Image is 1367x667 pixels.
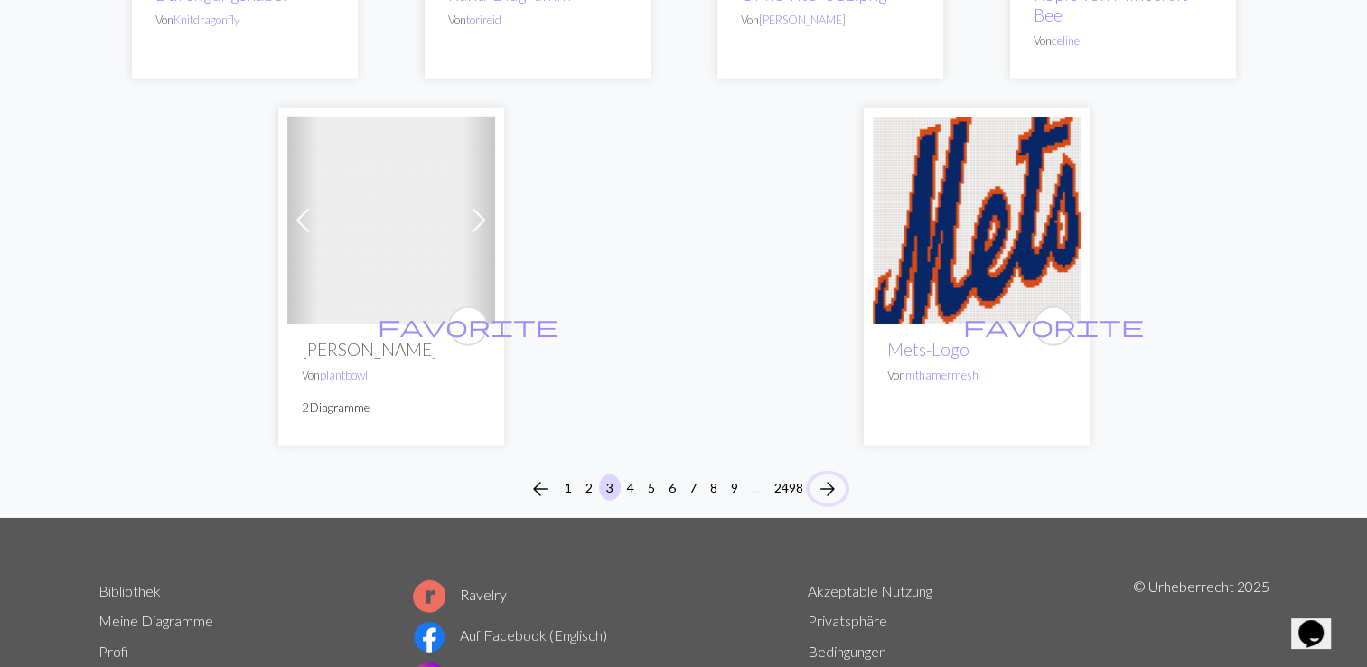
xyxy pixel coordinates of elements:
a: Bibliothek [98,582,161,599]
button: 6 [661,474,683,501]
a: Knitdragonfly [173,13,239,27]
p: 2 Diagramme [302,399,481,417]
i: Favorit [378,308,558,344]
i: Nächster [817,478,838,500]
p: Von [155,12,334,29]
img: Mets-Logo [873,117,1081,324]
a: Auf Facebook (Englisch) [413,626,607,644]
a: Joanne [287,210,495,227]
button: Favorit [448,306,488,346]
a: Mets-Logo [887,339,969,360]
button: 7 [682,474,704,501]
button: 4 [620,474,641,501]
i: Vorhergehend [529,478,551,500]
a: Akzeptable Nutzung [808,582,932,599]
button: 8 [703,474,725,501]
p: Von [302,367,481,384]
a: mthamermesh [905,368,978,382]
button: Vorhergehend [522,474,558,503]
a: Mets Logo [873,210,1081,227]
button: Nächster [810,474,846,503]
nav: Seitennavigation [522,474,846,503]
span: favorite [378,312,558,340]
a: Bedingungen [808,643,886,660]
a: plantbowl [320,368,368,382]
p: Von [741,12,920,29]
button: 2 [578,474,600,501]
span: favorite [963,312,1144,340]
span: arrow_forward [817,476,838,502]
button: 9 [724,474,745,501]
button: 5 [641,474,662,501]
p: Von [1034,33,1213,50]
i: Favorit [963,308,1144,344]
button: 3 [599,474,621,501]
iframe: chat widget [1291,595,1349,649]
img: Facebook-Logo [413,621,445,653]
h2: [PERSON_NAME] [302,339,481,360]
img: Joanne [287,117,495,324]
a: Privatsphäre [808,612,887,629]
img: Ravelry-Logo [413,580,445,613]
p: Von [887,367,1066,384]
p: Von [448,12,627,29]
a: Meine Diagramme [98,612,213,629]
a: Profi [98,643,128,660]
button: Favorit [1034,306,1073,346]
a: Ravelry [413,586,507,603]
a: torireid [466,13,501,27]
a: celine [1052,33,1080,48]
a: [PERSON_NAME] [759,13,846,27]
button: 2498 [767,474,810,501]
button: 1 [557,474,579,501]
span: arrow_back [529,476,551,502]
